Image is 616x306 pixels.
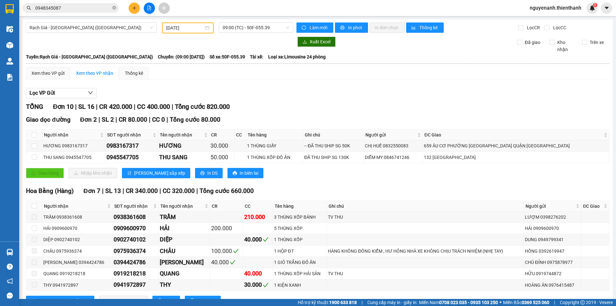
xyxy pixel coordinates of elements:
[424,131,603,138] span: ĐC Giao
[424,154,608,161] div: 132 [GEOGRAPHIC_DATA]
[200,187,254,195] span: Tổng cước 660.000
[303,130,364,140] th: Ghi chú
[593,3,597,7] sup: 1
[5,4,14,14] img: logo-vxr
[134,103,135,110] span: |
[200,171,205,176] span: printer
[6,74,13,81] img: solution-icon
[6,58,13,65] img: warehouse-icon
[43,225,111,232] div: HẢI 0909600970
[113,257,159,268] td: 0394424786
[83,187,100,195] span: Đơn 7
[44,203,106,210] span: Người nhận
[98,116,100,123] span: |
[304,142,363,149] div: -- ĐÃ THU SHIP SG 50K
[114,203,152,210] span: SĐT người nhận
[235,130,246,140] th: CC
[126,187,158,195] span: CR 340.000
[132,6,137,10] span: plus
[244,235,271,244] div: 40.000
[419,24,439,31] span: Thống kê
[43,214,111,221] div: TRẦM 0938361608
[159,212,210,223] td: TRẦM
[88,90,93,95] span: down
[26,88,97,98] button: Lọc VP Gửi
[158,140,210,152] td: HƯƠNG
[247,142,302,149] div: 1 THÙNG GIẤY
[122,168,190,178] button: sort-ascending[PERSON_NAME] sắp xếp
[525,225,580,232] div: HẢI 0909600970
[159,234,210,245] td: DIỆP
[113,246,159,257] td: 0975936374
[274,214,326,221] div: 3 THÙNG XỐP BÁNH
[53,103,73,110] span: Đơn 10
[114,280,158,289] div: 0941972897
[170,116,220,123] span: Tổng cước 80.000
[160,269,209,278] div: QUANG
[244,269,271,278] div: 40.000
[107,141,157,150] div: 0983167317
[114,258,158,267] div: 0394424786
[406,22,444,33] button: bar-chartThống kê
[298,299,357,306] span: Hỗ trợ kỹ thuật:
[26,168,64,178] button: uploadGiao hàng
[75,103,77,110] span: |
[125,70,143,77] div: Thống kê
[158,53,205,60] span: Chuyến: (09:00 [DATE])
[107,153,157,162] div: 0945547705
[102,187,104,195] span: |
[114,247,158,256] div: 0975936374
[328,270,523,277] div: TV THU
[207,170,218,177] span: In DS
[302,25,307,31] span: sync
[525,214,580,221] div: LƯỢM 0398276202
[26,103,43,110] span: TỔNG
[525,4,586,12] span: nguyenanh.thienthanh
[160,235,209,244] div: DIỆP
[365,142,422,149] div: CHỊ HUẾ 0832550083
[113,234,159,245] td: 0902740102
[152,116,165,123] span: CC 0
[172,103,173,110] span: |
[160,280,209,289] div: THY
[551,24,567,31] span: Lọc CC
[580,300,585,305] span: copyright
[210,201,243,212] th: CR
[43,154,104,161] div: THU SANG 0945547705
[159,268,210,279] td: QUANG
[367,299,417,306] span: Cung cấp máy in - giấy in:
[102,116,114,123] span: SL 2
[106,152,158,163] td: 0945547705
[159,223,210,234] td: HẢI
[158,298,162,303] span: printer
[211,224,242,233] div: 200.000
[7,278,13,284] span: notification
[263,237,269,242] span: check
[44,131,99,138] span: Người nhận
[594,3,596,7] span: 1
[296,22,333,33] button: syncLàm mới
[525,282,580,289] div: HOÀNG ÂN 0976415487
[233,171,237,176] span: printer
[43,259,111,266] div: [PERSON_NAME] 0394424786
[274,259,326,266] div: 1 GIỎ TRẮNG ĐỒ ĂN
[69,168,117,178] button: downloadNhập kho nhận
[587,39,606,46] span: Trên xe
[30,89,55,97] span: Lọc VP Gửi
[230,259,235,265] span: check
[335,22,368,33] button: printerIn phơi
[211,258,242,267] div: 40.000
[162,6,166,10] span: aim
[127,171,132,176] span: sort-ascending
[274,282,326,289] div: 1 KIỆN XANH
[329,300,357,305] strong: 1900 633 818
[240,170,258,177] span: In biên lai
[525,236,580,243] div: DUNG 0949799341
[27,6,31,10] span: search
[175,103,230,110] span: Tổng cước 820.000
[310,38,330,45] span: Xuất Excel
[7,293,13,299] span: message
[6,249,13,256] img: warehouse-icon
[43,248,111,255] div: CHÂU 0975936374
[210,141,233,150] div: 30.000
